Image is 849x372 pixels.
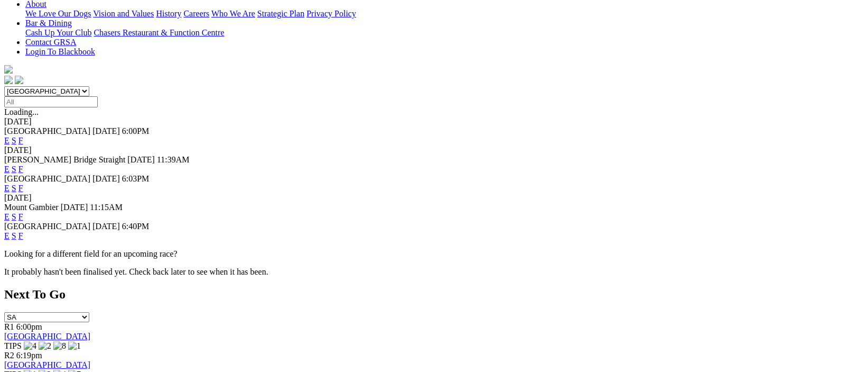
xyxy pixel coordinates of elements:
[183,9,209,18] a: Careers
[25,28,91,37] a: Cash Up Your Club
[4,174,90,183] span: [GEOGRAPHIC_DATA]
[39,341,51,351] img: 2
[4,76,13,84] img: facebook.svg
[4,360,90,369] a: [GEOGRAPHIC_DATA]
[25,19,72,28] a: Bar & Dining
[18,165,23,174] a: F
[61,203,88,212] span: [DATE]
[12,231,16,240] a: S
[4,117,845,126] div: [DATE]
[90,203,123,212] span: 11:15AM
[94,28,224,37] a: Chasers Restaurant & Function Centre
[16,351,42,360] span: 6:19pm
[4,231,10,240] a: E
[92,174,120,183] span: [DATE]
[24,341,36,351] img: 4
[156,9,181,18] a: History
[4,65,13,74] img: logo-grsa-white.png
[25,28,845,38] div: Bar & Dining
[92,222,120,231] span: [DATE]
[127,155,155,164] span: [DATE]
[18,136,23,145] a: F
[16,322,42,331] span: 6:00pm
[4,322,14,331] span: R1
[25,38,76,47] a: Contact GRSA
[4,351,14,360] span: R2
[12,165,16,174] a: S
[122,222,150,231] span: 6:40PM
[4,165,10,174] a: E
[122,126,150,135] span: 6:00PM
[4,193,845,203] div: [DATE]
[12,212,16,221] a: S
[4,136,10,145] a: E
[4,184,10,193] a: E
[25,47,95,56] a: Login To Blackbook
[12,136,16,145] a: S
[4,146,845,155] div: [DATE]
[4,222,90,231] span: [GEOGRAPHIC_DATA]
[4,107,39,116] span: Loading...
[306,9,356,18] a: Privacy Policy
[12,184,16,193] a: S
[4,332,90,341] a: [GEOGRAPHIC_DATA]
[257,9,304,18] a: Strategic Plan
[122,174,150,183] span: 6:03PM
[68,341,81,351] img: 1
[4,287,845,302] h2: Next To Go
[92,126,120,135] span: [DATE]
[25,9,91,18] a: We Love Our Dogs
[18,231,23,240] a: F
[25,9,845,19] div: About
[4,341,22,350] span: TIPS
[18,212,23,221] a: F
[4,126,90,135] span: [GEOGRAPHIC_DATA]
[211,9,255,18] a: Who We Are
[4,203,59,212] span: Mount Gambier
[53,341,66,351] img: 8
[4,212,10,221] a: E
[4,155,125,164] span: [PERSON_NAME] Bridge Straight
[18,184,23,193] a: F
[4,249,845,259] p: Looking for a different field for an upcoming race?
[93,9,154,18] a: Vision and Values
[4,96,98,107] input: Select date
[4,267,268,276] partial: It probably hasn't been finalised yet. Check back later to see when it has been.
[15,76,23,84] img: twitter.svg
[157,155,190,164] span: 11:39AM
